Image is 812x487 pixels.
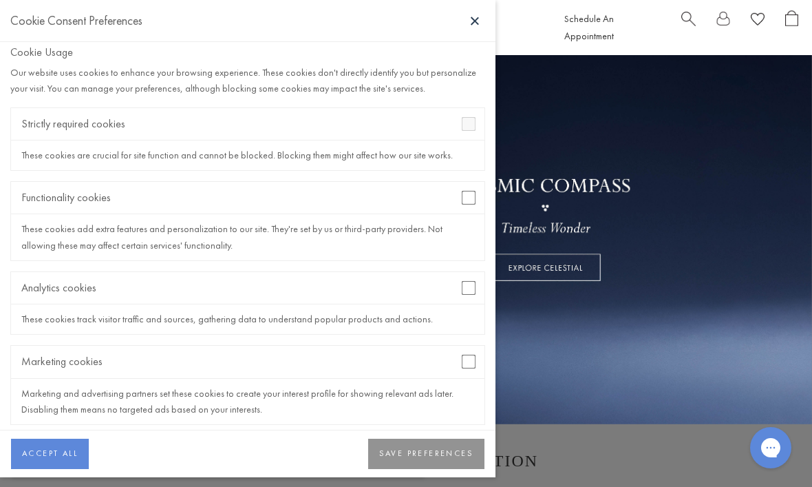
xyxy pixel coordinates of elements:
div: These cookies track visitor traffic and sources, gathering data to understand popular products an... [11,304,484,334]
button: ACCEPT ALL [11,439,89,469]
div: Strictly required cookies [11,108,484,141]
a: View Wishlist [751,10,765,32]
a: Open Shopping Bag [785,10,798,45]
div: Our website uses cookies to enhance your browsing experience. These cookies don't directly identi... [10,65,485,96]
div: These cookies add extra features and personalization to our site. They're set by us or third-part... [11,214,484,260]
div: Cookie Consent Preferences [10,10,142,31]
a: Search [681,10,696,45]
div: Analytics cookies [11,272,484,304]
button: SAVE PREFERENCES [368,439,484,469]
a: Schedule An Appointment [564,12,614,42]
div: Marketing cookies [11,346,484,378]
div: Functionality cookies [11,182,484,214]
div: Marketing and advertising partners set these cookies to create your interest profile for showing ... [11,379,484,424]
div: These cookies are crucial for site function and cannot be blocked. Blocking them might affect how... [11,141,484,170]
iframe: Gorgias live chat messenger [743,422,798,473]
div: Cookie Usage [10,43,485,61]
